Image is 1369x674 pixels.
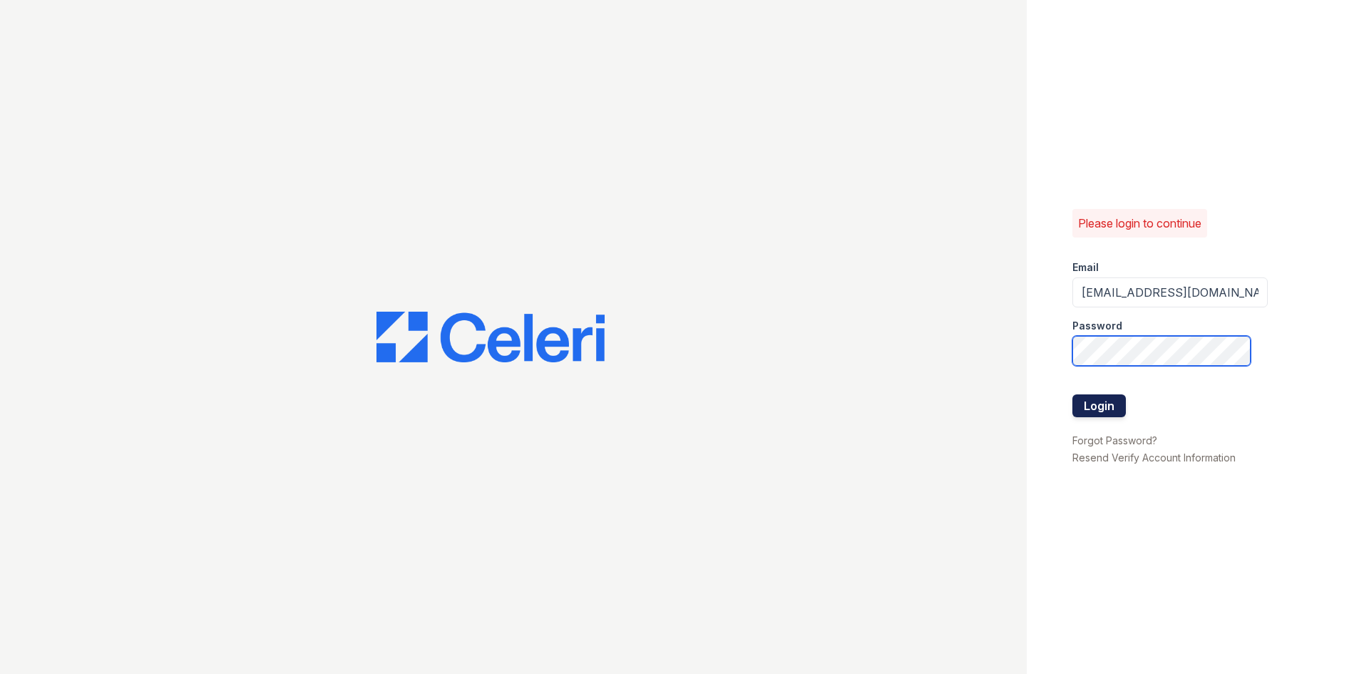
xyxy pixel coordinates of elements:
a: Forgot Password? [1072,434,1157,446]
label: Email [1072,260,1099,275]
button: Login [1072,394,1126,417]
img: CE_Logo_Blue-a8612792a0a2168367f1c8372b55b34899dd931a85d93a1a3d3e32e68fde9ad4.png [376,312,605,363]
label: Password [1072,319,1122,333]
a: Resend Verify Account Information [1072,451,1236,464]
p: Please login to continue [1078,215,1201,232]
